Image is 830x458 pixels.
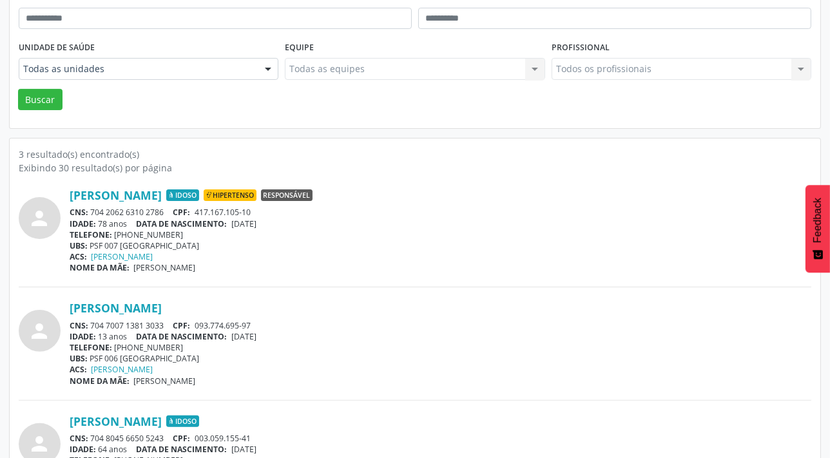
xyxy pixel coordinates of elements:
span: CPF: [173,207,191,218]
span: Hipertenso [204,189,256,201]
div: [PHONE_NUMBER] [70,342,811,353]
span: [DATE] [231,331,256,342]
a: [PERSON_NAME] [92,251,153,262]
span: [PERSON_NAME] [134,376,196,386]
span: CNS: [70,207,88,218]
span: Idoso [166,189,199,201]
span: Idoso [166,415,199,427]
div: 704 2062 6310 2786 [70,207,811,218]
span: DATA DE NASCIMENTO: [137,218,227,229]
i: person [28,207,52,230]
div: Exibindo 30 resultado(s) por página [19,161,811,175]
a: [PERSON_NAME] [70,301,162,315]
span: DATA DE NASCIMENTO: [137,444,227,455]
span: CNS: [70,320,88,331]
span: Responsável [261,189,313,201]
span: 003.059.155-41 [195,433,251,444]
span: NOME DA MÃE: [70,376,130,386]
span: IDADE: [70,331,96,342]
div: 64 anos [70,444,811,455]
span: IDADE: [70,444,96,455]
a: [PERSON_NAME] [92,364,153,375]
span: TELEFONE: [70,342,112,353]
span: 417.167.105-10 [195,207,251,218]
span: 093.774.695-97 [195,320,251,331]
div: 704 7007 1381 3033 [70,320,811,331]
div: 704 8045 6650 5243 [70,433,811,444]
button: Buscar [18,89,63,111]
button: Feedback - Mostrar pesquisa [806,185,830,272]
div: 13 anos [70,331,811,342]
a: [PERSON_NAME] [70,414,162,428]
div: PSF 007 [GEOGRAPHIC_DATA] [70,240,811,251]
span: ACS: [70,251,87,262]
span: CNS: [70,433,88,444]
span: Todas as unidades [23,62,252,75]
span: [DATE] [231,444,256,455]
label: Profissional [552,38,610,58]
label: Unidade de saúde [19,38,95,58]
span: UBS: [70,240,88,251]
a: [PERSON_NAME] [70,188,162,202]
div: [PHONE_NUMBER] [70,229,811,240]
span: CPF: [173,320,191,331]
span: DATA DE NASCIMENTO: [137,331,227,342]
span: UBS: [70,353,88,364]
div: 3 resultado(s) encontrado(s) [19,148,811,161]
i: person [28,320,52,343]
span: CPF: [173,433,191,444]
div: PSF 006 [GEOGRAPHIC_DATA] [70,353,811,364]
i: person [28,432,52,455]
span: [DATE] [231,218,256,229]
span: NOME DA MÃE: [70,262,130,273]
span: [PERSON_NAME] [134,262,196,273]
div: 78 anos [70,218,811,229]
span: Feedback [812,198,824,243]
span: ACS: [70,364,87,375]
label: Equipe [285,38,314,58]
span: TELEFONE: [70,229,112,240]
span: IDADE: [70,218,96,229]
